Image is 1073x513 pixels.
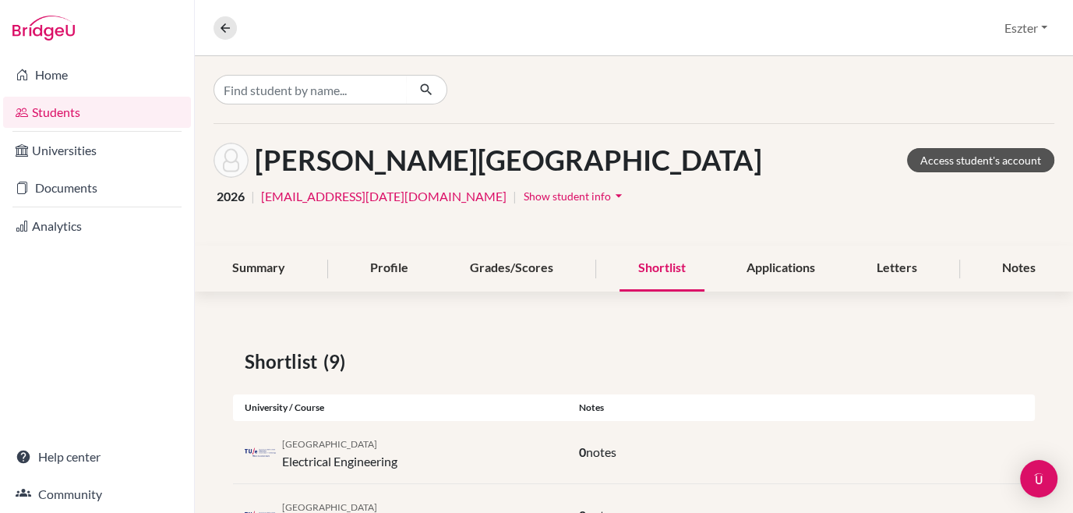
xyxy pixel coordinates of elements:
[3,135,191,166] a: Universities
[282,438,377,450] span: [GEOGRAPHIC_DATA]
[451,246,572,292] div: Grades/Scores
[3,97,191,128] a: Students
[586,444,616,459] span: notes
[255,143,762,177] h1: [PERSON_NAME][GEOGRAPHIC_DATA]
[245,348,323,376] span: Shortlist
[214,75,407,104] input: Find student by name...
[245,447,276,458] img: nl_tue_z0253icl.png
[3,172,191,203] a: Documents
[858,246,936,292] div: Letters
[282,433,397,471] div: Electrical Engineering
[523,184,627,208] button: Show student infoarrow_drop_down
[251,187,255,206] span: |
[524,189,611,203] span: Show student info
[983,246,1054,292] div: Notes
[323,348,351,376] span: (9)
[1020,460,1057,497] div: Open Intercom Messenger
[3,479,191,510] a: Community
[907,148,1054,172] a: Access student's account
[217,187,245,206] span: 2026
[214,246,304,292] div: Summary
[351,246,427,292] div: Profile
[282,501,377,513] span: [GEOGRAPHIC_DATA]
[567,401,1035,415] div: Notes
[214,143,249,178] img: Dániel Marton's avatar
[261,187,506,206] a: [EMAIL_ADDRESS][DATE][DOMAIN_NAME]
[233,401,567,415] div: University / Course
[12,16,75,41] img: Bridge-U
[997,13,1054,43] button: Eszter
[619,246,704,292] div: Shortlist
[3,211,191,242] a: Analytics
[579,444,586,459] span: 0
[611,188,627,203] i: arrow_drop_down
[3,441,191,472] a: Help center
[513,187,517,206] span: |
[3,59,191,90] a: Home
[728,246,834,292] div: Applications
